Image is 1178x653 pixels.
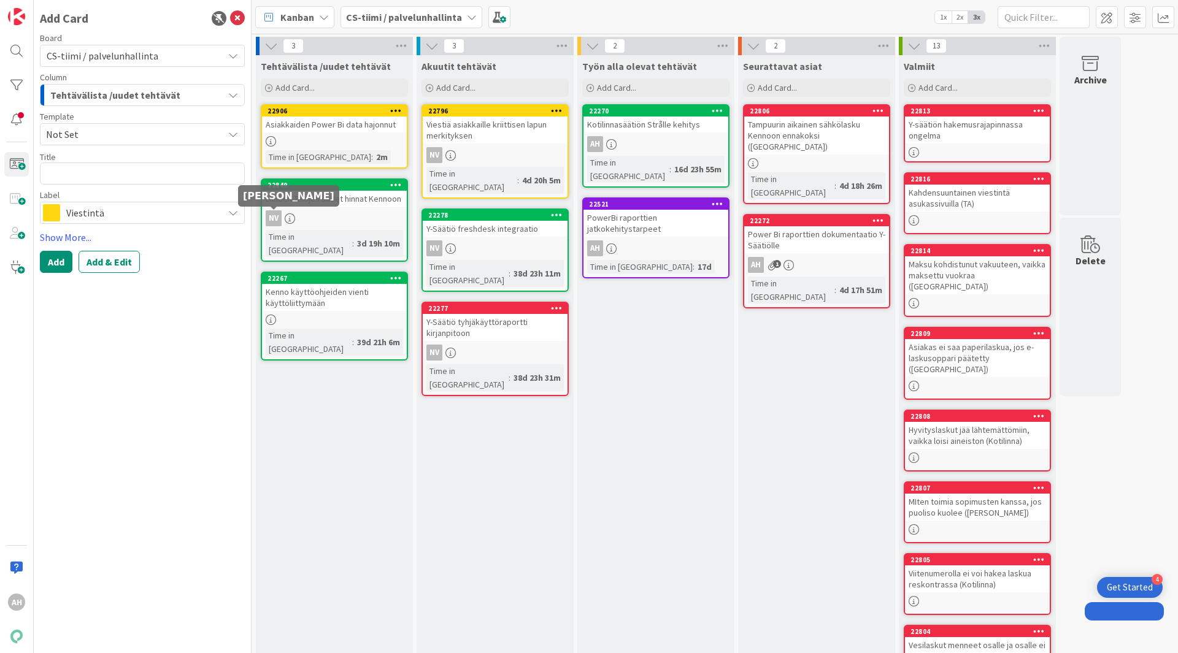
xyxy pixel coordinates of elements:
[905,483,1050,521] div: 22807MIten toimia sopimusten kanssa, jos puoliso kuolee ([PERSON_NAME])
[354,335,403,349] div: 39d 21h 6m
[280,10,314,25] span: Kanban
[750,216,889,225] div: 22272
[904,553,1051,615] a: 22805Viitenumerolla ei voi hakea laskua reskontrassa (Kotilinna)
[428,304,568,313] div: 22277
[426,147,442,163] div: NV
[836,179,885,193] div: 4d 18h 26m
[743,104,890,204] a: 22806Tampuurin aikainen sähkölasku Kennoon ennakoksi ([GEOGRAPHIC_DATA])Time in [GEOGRAPHIC_DATA]...
[744,105,889,116] div: 22806
[422,104,569,199] a: 22796Viestiä asiakkaille kriittisen lapun merkityksenNVTime in [GEOGRAPHIC_DATA]:4d 20h 5m
[905,328,1050,339] div: 22809
[519,174,564,187] div: 4d 20h 5m
[744,116,889,155] div: Tampuurin aikainen sähkölasku Kennoon ennakoksi ([GEOGRAPHIC_DATA])
[905,116,1050,143] div: Y-säätiön hakemusrajapinnassa ongelma
[262,210,407,226] div: NV
[905,185,1050,212] div: Kahdensuuntainen viestintä asukassivuilla (TA)
[354,237,403,250] div: 3d 19h 10m
[905,626,1050,637] div: 22804
[669,162,671,176] span: :
[422,208,569,292] a: 22278Y-Säätiö freshdesk integraatioNVTime in [GEOGRAPHIC_DATA]:38d 23h 11m
[262,284,407,311] div: Kenno käyttöohjeiden vienti käyttöliittymään
[671,162,725,176] div: 16d 23h 55m
[423,210,568,221] div: 22278
[40,191,60,199] span: Label
[268,274,407,283] div: 22267
[910,556,1050,564] div: 22805
[583,105,728,132] div: 22270Kotilinnasäätiön Strålle kehitys
[695,260,715,273] div: 17d
[426,345,442,361] div: NV
[589,200,728,208] div: 22521
[40,73,67,82] span: Column
[261,178,408,262] a: 22849Lahden Talojen uudet hinnat KennoonNVTime in [GEOGRAPHIC_DATA]:3d 19h 10m
[426,364,509,391] div: Time in [GEOGRAPHIC_DATA]
[40,230,245,245] a: Show More...
[583,105,728,116] div: 22270
[905,174,1050,185] div: 22816
[587,156,669,183] div: Time in [GEOGRAPHIC_DATA]
[423,314,568,341] div: Y-Säätiö tyhjäkäyttöraportti kirjanpitoon
[268,107,407,115] div: 22906
[910,412,1050,421] div: 22808
[905,339,1050,377] div: Asiakas ei saa paperilaskua, jos e-laskusoppari päätetty ([GEOGRAPHIC_DATA])
[905,565,1050,592] div: Viitenumerolla ei voi hakea laskua reskontrassa (Kotilinna)
[262,116,407,132] div: Asiakkaiden Power Bi data hajonnut
[583,240,728,256] div: AH
[1097,577,1163,598] div: Open Get Started checklist, remaining modules: 4
[910,329,1050,338] div: 22809
[509,371,510,384] span: :
[905,483,1050,494] div: 22807
[50,87,180,103] span: Tehtävälista /uudet tehtävät
[436,82,475,93] span: Add Card...
[582,60,697,72] span: Työn alla olevat tehtävät
[910,484,1050,492] div: 22807
[904,60,935,72] span: Valmiit
[748,257,764,273] div: AH
[428,107,568,115] div: 22796
[583,210,728,237] div: PowerBi raporttien jatkokehitystarpeet
[935,11,952,23] span: 1x
[423,345,568,361] div: NV
[8,594,25,611] div: AH
[423,105,568,116] div: 22796
[910,107,1050,115] div: 22813
[910,627,1050,636] div: 22804
[243,190,334,202] h5: [PERSON_NAME]
[758,82,797,93] span: Add Card...
[261,272,408,361] a: 22267Kenno käyttöohjeiden vienti käyttöliittymäänTime in [GEOGRAPHIC_DATA]:39d 21h 6m
[373,150,391,164] div: 2m
[836,283,885,297] div: 4d 17h 51m
[910,246,1050,255] div: 22814
[426,167,517,194] div: Time in [GEOGRAPHIC_DATA]
[423,116,568,143] div: Viestiä asiakkaille kriittisen lapun merkityksen
[748,277,834,304] div: Time in [GEOGRAPHIC_DATA]
[423,221,568,237] div: Y-Säätiö freshdesk integraatio
[905,411,1050,449] div: 22808Hyvityslaskut jää lähtemättömiin, vaikka loisi aineiston (Kotilinna)
[40,112,74,121] span: Template
[423,210,568,237] div: 22278Y-Säätiö freshdesk integraatio
[744,215,889,253] div: 22272Power Bi raporttien dokumentaatio Y-Säätiölle
[905,105,1050,116] div: 22813
[744,215,889,226] div: 22272
[748,172,834,199] div: Time in [GEOGRAPHIC_DATA]
[905,411,1050,422] div: 22808
[918,82,958,93] span: Add Card...
[423,240,568,256] div: NV
[904,327,1051,400] a: 22809Asiakas ei saa paperilaskua, jos e-laskusoppari päätetty ([GEOGRAPHIC_DATA])
[426,260,509,287] div: Time in [GEOGRAPHIC_DATA]
[40,34,62,42] span: Board
[587,240,603,256] div: AH
[597,82,636,93] span: Add Card...
[262,273,407,311] div: 22267Kenno käyttöohjeiden vienti käyttöliittymään
[262,180,407,191] div: 22849
[1152,574,1163,585] div: 4
[261,60,391,72] span: Tehtävälista /uudet tehtävät
[262,180,407,207] div: 22849Lahden Talojen uudet hinnat Kennoon
[262,105,407,132] div: 22906Asiakkaiden Power Bi data hajonnut
[743,214,890,308] a: 22272Power Bi raporttien dokumentaatio Y-SäätiölleAHTime in [GEOGRAPHIC_DATA]:4d 17h 51m
[40,84,245,106] button: Tehtävälista /uudet tehtävät
[66,204,217,221] span: Viestintä
[79,251,140,273] button: Add & Edit
[583,116,728,132] div: Kotilinnasäätiön Strålle kehitys
[266,150,371,164] div: Time in [GEOGRAPHIC_DATA]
